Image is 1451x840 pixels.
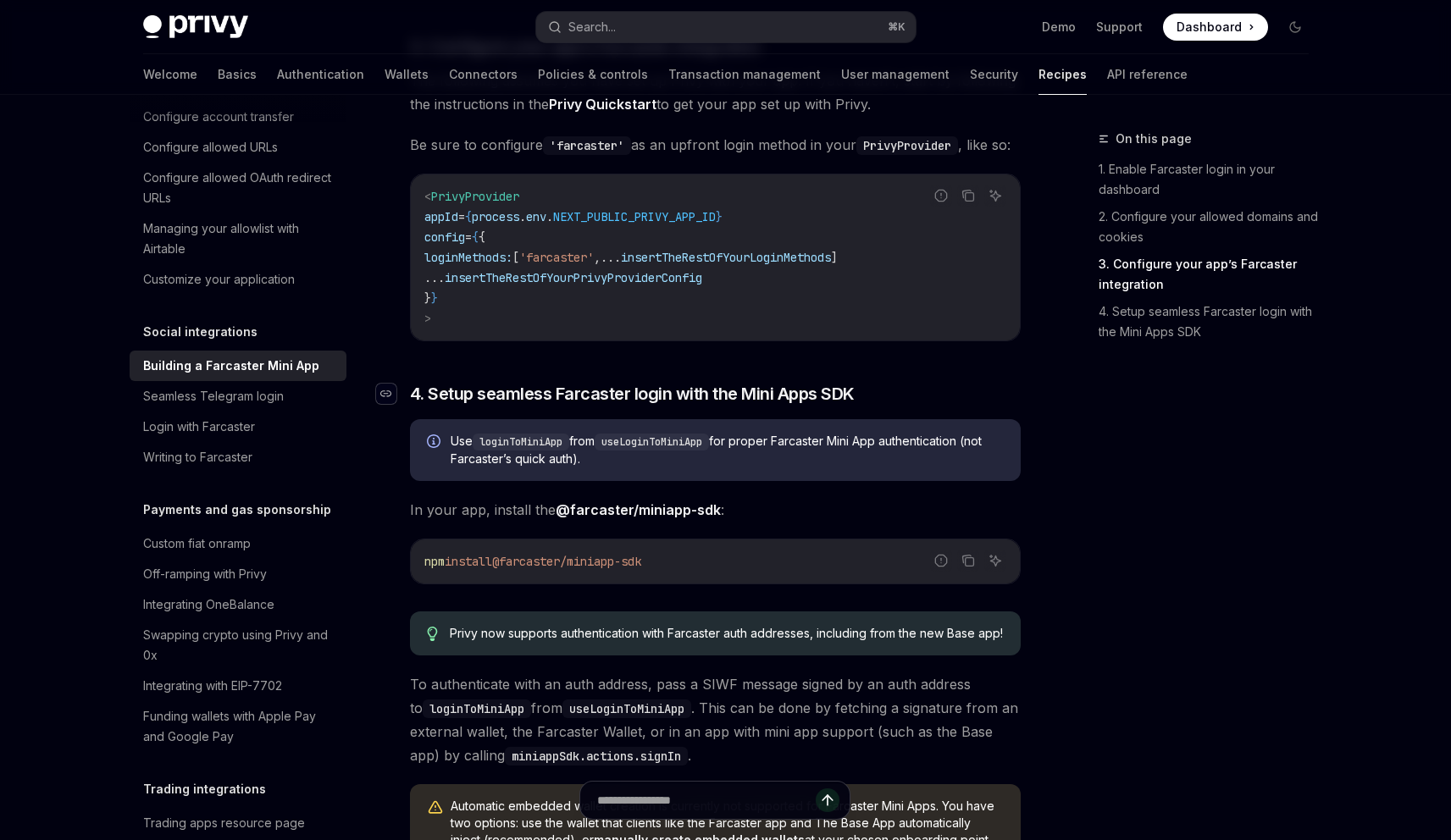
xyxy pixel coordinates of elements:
div: Login with Farcaster [143,417,255,437]
a: Privy Quickstart [549,96,656,113]
div: Custom fiat onramp [143,533,251,554]
span: Privy now supports authentication with Farcaster auth addresses, including from the new Base app! [450,625,1003,642]
div: Writing to Farcaster [143,447,252,467]
span: NEXT_PUBLIC_PRIVY_APP_ID [553,209,716,224]
span: . [519,209,526,224]
div: Managing your allowlist with Airtable [143,218,336,259]
span: In your app, install the : [410,498,1021,522]
h5: Payments and gas sponsorship [143,500,331,520]
span: ... [601,250,621,265]
a: 2. Configure your allowed domains and cookies [1099,203,1322,251]
img: dark logo [143,15,248,39]
span: insertTheRestOfYourPrivyProviderConfig [445,270,702,285]
a: Transaction management [668,54,821,95]
a: Trading apps resource page [130,808,346,838]
code: loginToMiniApp [423,699,531,718]
button: Search...⌘K [536,12,916,42]
code: miniappSdk.actions.signIn [505,747,688,765]
span: install [445,554,492,569]
h5: Social integrations [143,322,258,342]
a: Seamless Telegram login [130,381,346,412]
a: Writing to Farcaster [130,442,346,472]
span: process [472,209,519,224]
a: Managing your allowlist with Airtable [130,213,346,264]
h5: Trading integrations [143,779,266,799]
button: Report incorrect code [930,185,952,207]
span: insertTheRestOfYourLoginMethods [621,250,831,265]
a: Integrating OneBalance [130,589,346,620]
span: @farcaster/miniapp-sdk [492,554,641,569]
a: API reference [1107,54,1188,95]
a: @farcaster/miniapp-sdk [556,501,721,519]
div: Integrating OneBalance [143,594,274,615]
a: Customize your application [130,264,346,295]
a: Demo [1042,19,1076,36]
button: Report incorrect code [930,550,952,572]
button: Ask AI [984,550,1006,572]
a: Navigate to header [376,382,410,406]
a: 4. Setup seamless Farcaster login with the Mini Apps SDK [1099,298,1322,345]
span: env [526,209,546,224]
span: { [479,229,485,245]
span: [ [512,250,519,265]
code: loginToMiniApp [473,434,569,450]
a: Recipes [1038,54,1087,95]
code: 'farcaster' [543,136,631,155]
span: } [424,290,431,306]
a: User management [841,54,950,95]
a: Configure allowed URLs [130,132,346,163]
div: Building a Farcaster Mini App [143,356,319,376]
button: Toggle dark mode [1282,14,1309,41]
a: Dashboard [1163,14,1268,41]
span: 4. Setup seamless Farcaster login with the Mini Apps SDK [410,382,855,406]
div: Configure allowed URLs [143,137,278,157]
span: , [594,250,601,265]
button: Ask AI [984,185,1006,207]
span: PrivyProvider [431,189,519,204]
a: 1. Enable Farcaster login in your dashboard [1099,156,1322,203]
code: PrivyProvider [856,136,958,155]
span: < [424,189,431,204]
span: ... [424,270,445,285]
button: Copy the contents from the code block [957,550,979,572]
span: appId [424,209,458,224]
a: Off-ramping with Privy [130,559,346,589]
code: useLoginToMiniApp [595,434,709,450]
button: Copy the contents from the code block [957,185,979,207]
span: config [424,229,465,245]
strong: Privy Quickstart [549,96,656,113]
span: { [465,209,472,224]
svg: Info [427,434,444,451]
div: Off-ramping with Privy [143,564,267,584]
span: = [458,209,465,224]
a: Custom fiat onramp [130,528,346,559]
a: Policies & controls [538,54,648,95]
span: npm [424,554,445,569]
a: Security [970,54,1018,95]
span: Be sure to configure as an upfront login method in your , like so: [410,133,1021,157]
a: Welcome [143,54,197,95]
a: Building a Farcaster Mini App [130,351,346,381]
div: Customize your application [143,269,295,290]
a: Configure allowed OAuth redirect URLs [130,163,346,213]
a: Basics [218,54,257,95]
span: } [431,290,438,306]
button: Send message [816,788,839,812]
span: To authenticate with an auth address, pass a SIWF message signed by an auth address to from . Thi... [410,672,1021,767]
a: 3. Configure your app’s Farcaster integration [1099,251,1322,298]
span: On this page [1116,129,1192,149]
a: Login with Farcaster [130,412,346,442]
a: Swapping crypto using Privy and 0x [130,620,346,671]
span: { [472,229,479,245]
div: Search... [568,17,616,37]
a: Wallets [385,54,429,95]
div: Configure allowed OAuth redirect URLs [143,168,336,208]
div: Swapping crypto using Privy and 0x [143,625,336,666]
span: } [716,209,723,224]
svg: Tip [427,627,439,642]
span: 'farcaster' [519,250,594,265]
code: useLoginToMiniApp [562,699,691,718]
span: ⌘ K [888,20,905,34]
span: loginMethods: [424,250,512,265]
a: Authentication [277,54,364,95]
